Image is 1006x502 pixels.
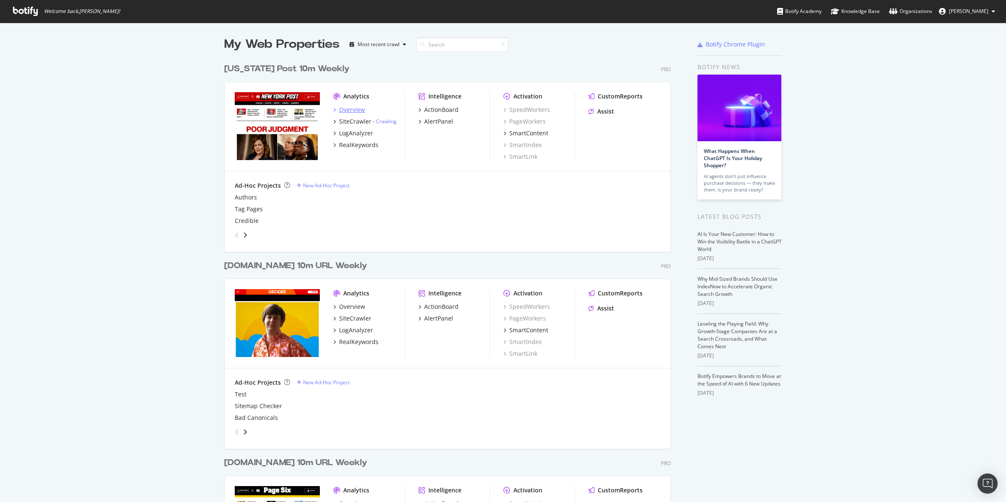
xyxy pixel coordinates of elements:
a: Botify Empowers Brands to Move at the Speed of AI with 6 New Updates [697,373,781,387]
div: Botify news [697,62,782,72]
a: SmartIndex [503,141,542,149]
div: CustomReports [598,92,643,101]
a: ActionBoard [418,106,459,114]
div: SiteCrawler [339,117,371,126]
a: AlertPanel [418,314,453,323]
div: Pro [661,66,671,73]
button: [PERSON_NAME] [932,5,1002,18]
div: [DOMAIN_NAME] 10m URL Weekly [224,260,367,272]
a: Assist [589,304,614,313]
div: Assist [597,304,614,313]
a: LogAnalyzer [333,326,373,334]
img: www.Nypost.com [235,92,320,160]
div: [DATE] [697,389,782,397]
a: RealKeywords [333,338,379,346]
a: Overview [333,303,365,311]
div: Ad-Hoc Projects [235,378,281,387]
div: Activation [513,92,542,101]
a: PageWorkers [503,117,546,126]
img: www.Decider.com [235,289,320,357]
div: AlertPanel [424,117,453,126]
div: angle-left [231,228,242,242]
a: Overview [333,106,365,114]
a: Authors [235,193,257,202]
a: Crawling [376,118,397,125]
div: Latest Blog Posts [697,212,782,221]
div: Analytics [343,92,369,101]
div: [DATE] [697,255,782,262]
a: CustomReports [589,92,643,101]
a: [DOMAIN_NAME] 10m URL Weekly [224,457,371,469]
div: Ad-Hoc Projects [235,181,281,190]
a: AI Is Your New Customer: How to Win the Visibility Battle in a ChatGPT World [697,230,782,253]
div: [DOMAIN_NAME] 10m URL Weekly [224,457,367,469]
a: What Happens When ChatGPT Is Your Holiday Shopper? [704,147,762,169]
div: New Ad-Hoc Project [303,182,350,189]
div: - [373,118,397,125]
div: New Ad-Hoc Project [303,379,350,386]
div: CustomReports [598,289,643,298]
a: SmartLink [503,153,537,161]
a: Assist [589,107,614,116]
div: ActionBoard [424,106,459,114]
div: Analytics [343,289,369,298]
div: Assist [597,107,614,116]
div: CustomReports [598,486,643,494]
div: Intelligence [428,486,462,494]
a: [US_STATE] Post 10m Weekly [224,63,353,75]
a: CustomReports [589,486,643,494]
div: Overview [339,303,365,311]
div: [DATE] [697,352,782,360]
div: Botify Academy [777,7,822,16]
div: My Web Properties [224,36,340,53]
a: [DOMAIN_NAME] 10m URL Weekly [224,260,371,272]
div: SmartContent [509,129,548,137]
a: Credible [235,217,259,225]
a: Botify Chrome Plugin [697,40,765,49]
div: Bad Canonicals [235,414,278,422]
div: SmartContent [509,326,548,334]
a: SiteCrawler- Crawling [333,117,397,126]
div: [US_STATE] Post 10m Weekly [224,63,350,75]
div: Pro [661,460,671,467]
div: angle-right [242,428,248,436]
a: Test [235,390,246,398]
span: Brendan O'Connell [949,8,988,15]
div: Knowledge Base [831,7,880,16]
div: Sitemap Checker [235,402,282,410]
div: Most recent crawl [358,42,399,47]
div: Pro [661,263,671,270]
div: angle-left [231,425,242,439]
div: RealKeywords [339,338,379,346]
a: New Ad-Hoc Project [297,182,350,189]
a: Tag Pages [235,205,263,213]
div: AlertPanel [424,314,453,323]
a: SmartLink [503,349,537,358]
a: ActionBoard [418,303,459,311]
div: Analytics [343,486,369,494]
div: AI agents don’t just influence purchase decisions — they make them. Is your brand ready? [704,173,775,193]
div: Open Intercom Messenger [977,474,998,494]
div: Overview [339,106,365,114]
div: Activation [513,486,542,494]
div: SpeedWorkers [503,106,550,114]
a: SmartContent [503,129,548,137]
a: PageWorkers [503,314,546,323]
div: Intelligence [428,289,462,298]
img: What Happens When ChatGPT Is Your Holiday Shopper? [697,75,781,141]
div: Intelligence [428,92,462,101]
a: Why Mid-Sized Brands Should Use IndexNow to Accelerate Organic Search Growth [697,275,778,298]
div: RealKeywords [339,141,379,149]
div: Organizations [889,7,932,16]
div: SmartIndex [503,338,542,346]
a: SpeedWorkers [503,303,550,311]
div: SiteCrawler [339,314,371,323]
